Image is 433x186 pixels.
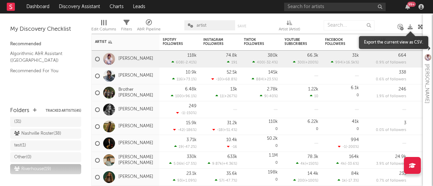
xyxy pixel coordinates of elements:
input: Search... [324,20,374,30]
button: Save [237,24,246,28]
div: A&R Pipeline [137,17,161,36]
span: +1.09 % [183,179,196,183]
span: 191 [231,61,237,64]
div: 164k [349,155,359,159]
span: 3.9 % of followers [376,162,406,166]
div: ( ) [336,161,359,166]
a: Nashville Roster(38) [10,129,81,139]
span: -47.2 % [184,145,196,149]
span: +51.4 % [224,128,236,132]
div: 0 [284,118,318,135]
div: 31k [352,53,359,58]
a: [PERSON_NAME] [118,56,153,62]
span: Instagram Likes/Post (2w) [366,38,396,46]
span: +150 % [306,162,317,166]
a: Other(0) [10,152,81,162]
span: 994 [335,61,342,64]
span: -200 % [347,145,358,149]
span: -47.7 % [224,179,236,183]
div: ( ) [173,178,197,183]
span: +16.5k % [343,61,358,64]
span: artist [197,23,206,28]
div: 118k [187,53,197,58]
span: -1 [181,111,184,115]
div: 633k [227,155,237,159]
div: 2.78k [267,87,278,91]
a: Brother [PERSON_NAME] [118,87,156,99]
div: ( ) [173,128,197,132]
div: Filters [121,17,132,36]
div: 23.1k [186,171,197,176]
a: Algorithmic A&R Assistant ([GEOGRAPHIC_DATA]) [10,50,74,64]
div: 198k [268,170,278,175]
div: Spotify Followers [163,38,186,46]
span: -40 % [268,95,277,98]
div: 15.9k [186,121,197,125]
div: 52.5k [227,70,237,75]
span: 608 [176,61,183,64]
span: -42 [178,128,184,132]
a: [PERSON_NAME] [118,73,153,79]
span: 0.7 % of followers [376,179,406,183]
div: 0 [244,169,278,185]
span: +73.1 % [183,78,196,81]
span: +4.36 % [223,162,236,166]
div: 249 [189,104,197,108]
div: 1.1M [269,153,278,158]
div: ( ) [338,144,359,149]
span: +68.8 % [223,78,236,81]
div: ( ) [169,161,197,166]
span: 0.0 % of followers [376,128,406,132]
span: +100 % [305,179,317,183]
span: 1.9 % of followers [377,95,406,98]
div: 380k [268,53,278,58]
a: [PERSON_NAME] [PERSON_NAME] [118,155,156,166]
div: 145k [268,70,278,75]
div: 110k [269,119,278,124]
div: 35.6k [226,171,237,176]
a: [PERSON_NAME] [118,124,153,129]
div: 3.71k [186,138,197,142]
div: 74.8k [226,53,237,58]
input: Search for artists [284,3,386,11]
span: -150 % [185,111,196,115]
span: 1k [342,179,346,183]
div: Filters [121,25,132,33]
div: 41k [352,119,359,124]
div: Edit Columns [91,17,116,36]
a: [PERSON_NAME] [118,140,153,146]
span: +23.5 % [264,78,277,81]
div: ( ) [252,77,278,81]
div: 10.9k [186,70,197,75]
div: Instagram Followers [203,38,227,46]
div: ( ) [211,77,237,81]
span: 200 [298,179,304,183]
div: My Discovery Checklist [10,25,81,33]
div: Artist (Artist) [279,17,300,36]
span: 5.06k [174,162,183,166]
div: 24.9k [395,155,406,159]
div: ( ) [171,94,197,98]
span: 300 [297,61,304,64]
div: ( ) [215,94,237,98]
div: 84k [351,171,359,176]
div: ( ) [293,178,318,183]
span: 100 [175,95,182,98]
a: Riverhouse(19) [10,164,81,174]
div: ( ) [172,77,197,81]
div: ( ) [176,111,197,115]
span: +200 % [305,61,317,64]
div: Nashville Roster ( 38 ) [14,130,61,138]
span: -17.3 % [347,179,358,183]
div: 10.4k [226,138,237,142]
span: -17.5 % [184,162,196,166]
span: -18 [217,128,223,132]
div: ( ) [338,178,359,183]
div: 50.2k [267,136,278,141]
div: 99 + [407,2,416,7]
div: 0 [325,118,359,135]
span: 19 [179,145,183,149]
div: ( ) [212,128,237,132]
a: [PERSON_NAME] [118,107,153,112]
div: Other ( 0 ) [14,153,31,161]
